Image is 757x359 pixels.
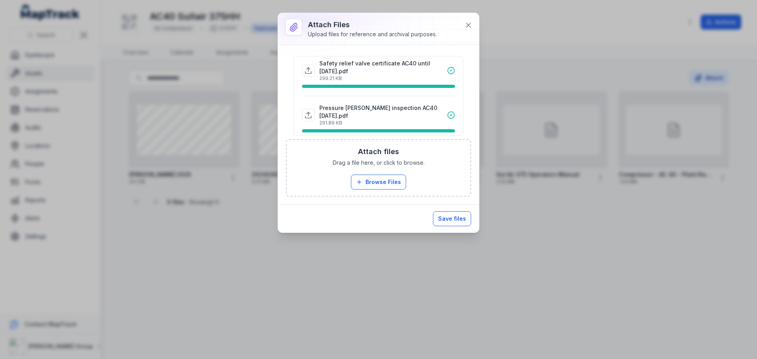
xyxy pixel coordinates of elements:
[333,159,425,167] span: Drag a file here, or click to browse.
[351,175,406,190] button: Browse Files
[319,120,447,126] p: 291.89 KB
[308,30,437,38] div: Upload files for reference and archival purposes.
[319,104,447,120] p: Pressure [PERSON_NAME] inspection AC40 [DATE].pdf
[308,19,437,30] h3: Attach Files
[358,146,399,157] h3: Attach files
[319,75,447,82] p: 299.21 KB
[433,211,471,226] button: Save files
[319,60,447,75] p: Safety relief valve certificate AC40 until [DATE].pdf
